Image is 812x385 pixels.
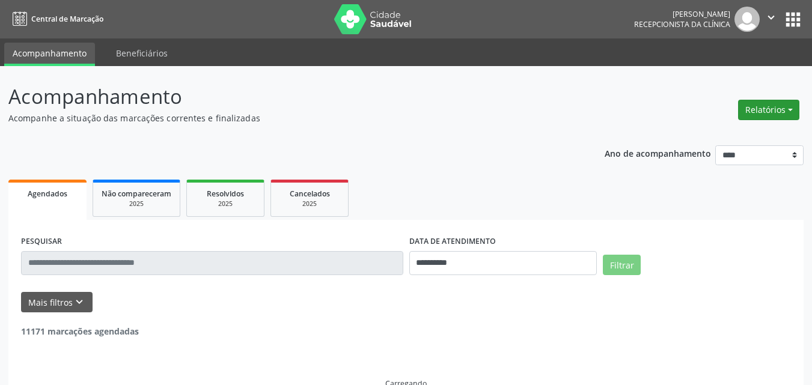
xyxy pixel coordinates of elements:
a: Acompanhamento [4,43,95,66]
i: keyboard_arrow_down [73,296,86,309]
div: 2025 [102,199,171,208]
label: DATA DE ATENDIMENTO [409,232,496,251]
strong: 11171 marcações agendadas [21,326,139,337]
span: Recepcionista da clínica [634,19,730,29]
p: Acompanhamento [8,82,565,112]
span: Agendados [28,189,67,199]
span: Não compareceram [102,189,171,199]
span: Cancelados [290,189,330,199]
span: Central de Marcação [31,14,103,24]
div: [PERSON_NAME] [634,9,730,19]
img: img [734,7,760,32]
button: Filtrar [603,255,641,275]
i:  [765,11,778,24]
p: Ano de acompanhamento [605,145,711,160]
button: apps [783,9,804,30]
button: Mais filtroskeyboard_arrow_down [21,292,93,313]
label: PESQUISAR [21,232,62,251]
a: Beneficiários [108,43,176,64]
button: Relatórios [738,100,799,120]
span: Resolvidos [207,189,244,199]
div: 2025 [195,199,255,208]
p: Acompanhe a situação das marcações correntes e finalizadas [8,112,565,124]
a: Central de Marcação [8,9,103,29]
button:  [760,7,783,32]
div: 2025 [279,199,340,208]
